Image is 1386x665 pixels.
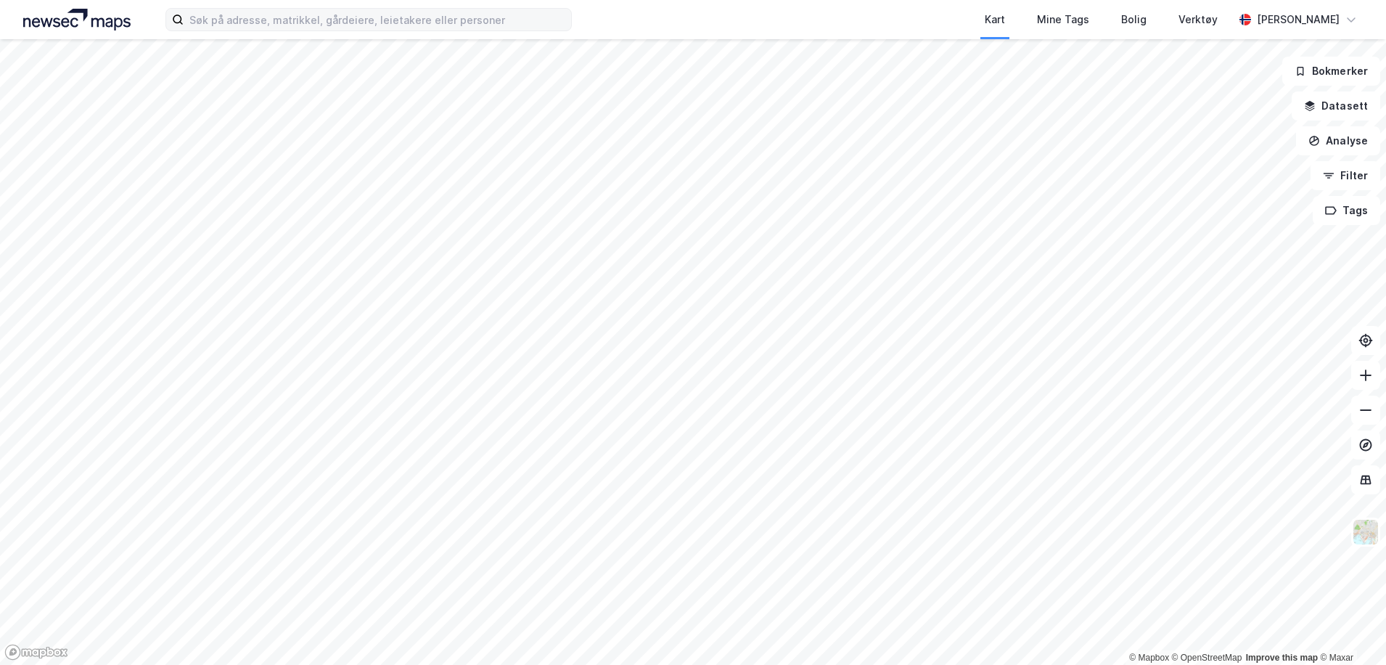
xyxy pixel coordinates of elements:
input: Søk på adresse, matrikkel, gårdeiere, leietakere eller personer [184,9,571,30]
button: Filter [1311,161,1380,190]
iframe: Chat Widget [1313,595,1386,665]
div: Kontrollprogram for chat [1313,595,1386,665]
button: Datasett [1292,91,1380,121]
img: Z [1352,518,1379,546]
a: Mapbox [1129,653,1169,663]
button: Tags [1313,196,1380,225]
a: Improve this map [1246,653,1318,663]
div: Verktøy [1178,11,1218,28]
img: logo.a4113a55bc3d86da70a041830d287a7e.svg [23,9,131,30]
a: Mapbox homepage [4,644,68,661]
div: [PERSON_NAME] [1257,11,1340,28]
div: Kart [985,11,1005,28]
button: Bokmerker [1282,57,1380,86]
div: Mine Tags [1037,11,1089,28]
button: Analyse [1296,126,1380,155]
div: Bolig [1121,11,1147,28]
a: OpenStreetMap [1172,653,1242,663]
